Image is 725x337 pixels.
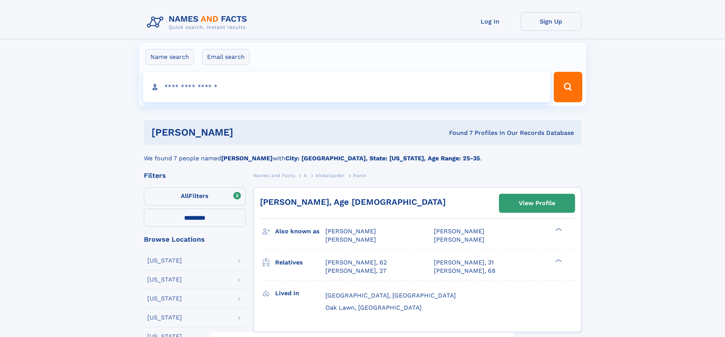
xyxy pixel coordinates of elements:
[145,49,194,65] label: Name search
[434,236,484,243] span: [PERSON_NAME]
[553,258,562,263] div: ❯
[341,129,574,137] div: Found 7 Profiles In Our Records Database
[275,225,325,238] h3: Also known as
[325,258,387,267] a: [PERSON_NAME], 62
[260,197,446,207] a: [PERSON_NAME], Age [DEMOGRAPHIC_DATA]
[144,145,582,163] div: We found 7 people named with .
[144,187,246,206] label: Filters
[315,171,344,180] a: Abdalqader
[144,12,253,33] img: Logo Names and Facts
[315,173,344,178] span: Abdalqader
[285,155,480,162] b: City: [GEOGRAPHIC_DATA], State: [US_STATE], Age Range: 25-35
[325,267,386,275] a: [PERSON_NAME], 27
[519,195,555,212] div: View Profile
[521,12,582,31] a: Sign Up
[304,173,307,178] span: A
[554,72,582,102] button: Search Button
[202,49,250,65] label: Email search
[325,236,376,243] span: [PERSON_NAME]
[325,228,376,235] span: [PERSON_NAME]
[304,171,307,180] a: A
[144,172,246,179] div: Filters
[460,12,521,31] a: Log In
[147,296,182,302] div: [US_STATE]
[144,236,246,243] div: Browse Locations
[147,258,182,264] div: [US_STATE]
[253,171,295,180] a: Names and Facts
[434,267,496,275] a: [PERSON_NAME], 68
[434,228,484,235] span: [PERSON_NAME]
[499,194,575,212] a: View Profile
[147,315,182,321] div: [US_STATE]
[325,304,422,311] span: Oak Lawn, [GEOGRAPHIC_DATA]
[275,256,325,269] h3: Relatives
[151,128,341,137] h1: [PERSON_NAME]
[553,227,562,232] div: ❯
[147,277,182,283] div: [US_STATE]
[275,287,325,300] h3: Lived in
[181,192,189,199] span: All
[221,155,272,162] b: [PERSON_NAME]
[353,173,366,178] span: Ranin
[434,258,494,267] a: [PERSON_NAME], 31
[143,72,551,102] input: search input
[325,292,456,299] span: [GEOGRAPHIC_DATA], [GEOGRAPHIC_DATA]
